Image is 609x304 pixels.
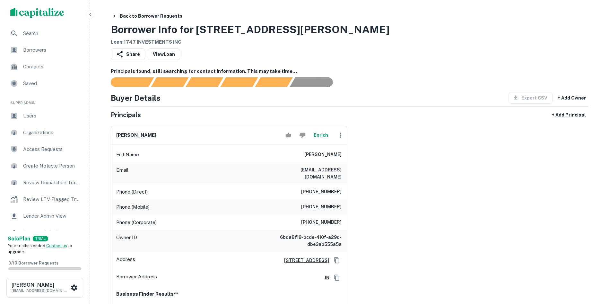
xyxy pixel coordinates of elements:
[116,203,150,211] p: Phone (Mobile)
[320,274,329,281] a: IN
[283,129,294,142] button: Accept
[23,63,81,71] span: Contacts
[23,229,81,237] span: Borrower Info Requests
[5,192,84,207] a: Review LTV Flagged Transactions
[5,125,84,140] a: Organizations
[116,290,342,298] p: Business Finder Results**
[8,236,30,242] strong: Solo Plan
[311,129,331,142] button: Enrich
[8,235,30,243] a: SoloPlan
[5,208,84,224] a: Lender Admin View
[301,219,342,226] h6: [PHONE_NUMBER]
[5,42,84,58] a: Borrowers
[8,261,58,265] span: 0 / 10 Borrower Requests
[5,59,84,74] a: Contacts
[5,92,84,108] li: Super Admin
[220,77,258,87] div: Principals found, AI now looking for contact information...
[23,112,81,120] span: Users
[23,145,81,153] span: Access Requests
[23,195,81,203] span: Review LTV Flagged Transactions
[265,166,342,180] h6: [EMAIL_ADDRESS][DOMAIN_NAME]
[116,273,157,282] p: Borrower Address
[186,77,223,87] div: Documents found, AI parsing details...
[23,212,81,220] span: Lender Admin View
[301,188,342,196] h6: [PHONE_NUMBER]
[5,158,84,174] a: Create Notable Person
[116,132,156,139] h6: [PERSON_NAME]
[290,77,341,87] div: AI fulfillment process complete.
[12,282,69,288] h6: [PERSON_NAME]
[23,162,81,170] span: Create Notable Person
[577,253,609,283] iframe: Chat Widget
[5,225,84,240] a: Borrower Info Requests
[332,256,342,265] button: Copy Address
[148,48,180,60] a: ViewLoan
[265,234,342,248] h6: 6bda8f19-bcde-410f-a29d-dbe3ab555a5a
[6,278,83,298] button: [PERSON_NAME][EMAIL_ADDRESS][DOMAIN_NAME]
[116,234,137,248] p: Owner ID
[111,92,161,104] h4: Buyer Details
[23,30,81,37] span: Search
[255,77,292,87] div: Principals found, still searching for contact information. This may take time...
[103,77,151,87] div: Sending borrower request to AI...
[111,68,588,75] h6: Principals found, still searching for contact information. This may take time...
[111,22,389,37] h3: Borrower Info for [STREET_ADDRESS][PERSON_NAME]
[5,175,84,190] a: Review Unmatched Transactions
[5,108,84,124] a: Users
[116,166,128,180] p: Email
[109,10,185,22] button: Back to Borrower Requests
[12,288,69,293] p: [EMAIL_ADDRESS][DOMAIN_NAME]
[549,109,588,121] button: + Add Principal
[5,26,84,41] a: Search
[332,273,342,282] button: Copy Address
[116,188,148,196] p: Phone (Direct)
[46,243,67,248] a: Contact us
[10,8,64,18] img: capitalize-logo.png
[279,257,329,264] a: [STREET_ADDRESS]
[5,142,84,157] a: Access Requests
[33,236,48,241] div: TRIAL
[297,129,308,142] button: Reject
[116,256,135,265] p: Address
[111,48,145,60] button: Share
[23,179,81,187] span: Review Unmatched Transactions
[301,203,342,211] h6: [PHONE_NUMBER]
[116,151,139,159] p: Full Name
[23,46,81,54] span: Borrowers
[5,76,84,91] a: Saved
[304,151,342,159] h6: [PERSON_NAME]
[555,92,588,104] button: + Add Owner
[116,219,157,226] p: Phone (Corporate)
[151,77,188,87] div: Your request is received and processing...
[23,80,81,87] span: Saved
[8,243,72,255] span: Your trial has ended. to upgrade.
[111,39,389,46] h6: Loan : 1747 INVESTMENTS INC
[23,129,81,136] span: Organizations
[111,110,141,120] h5: Principals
